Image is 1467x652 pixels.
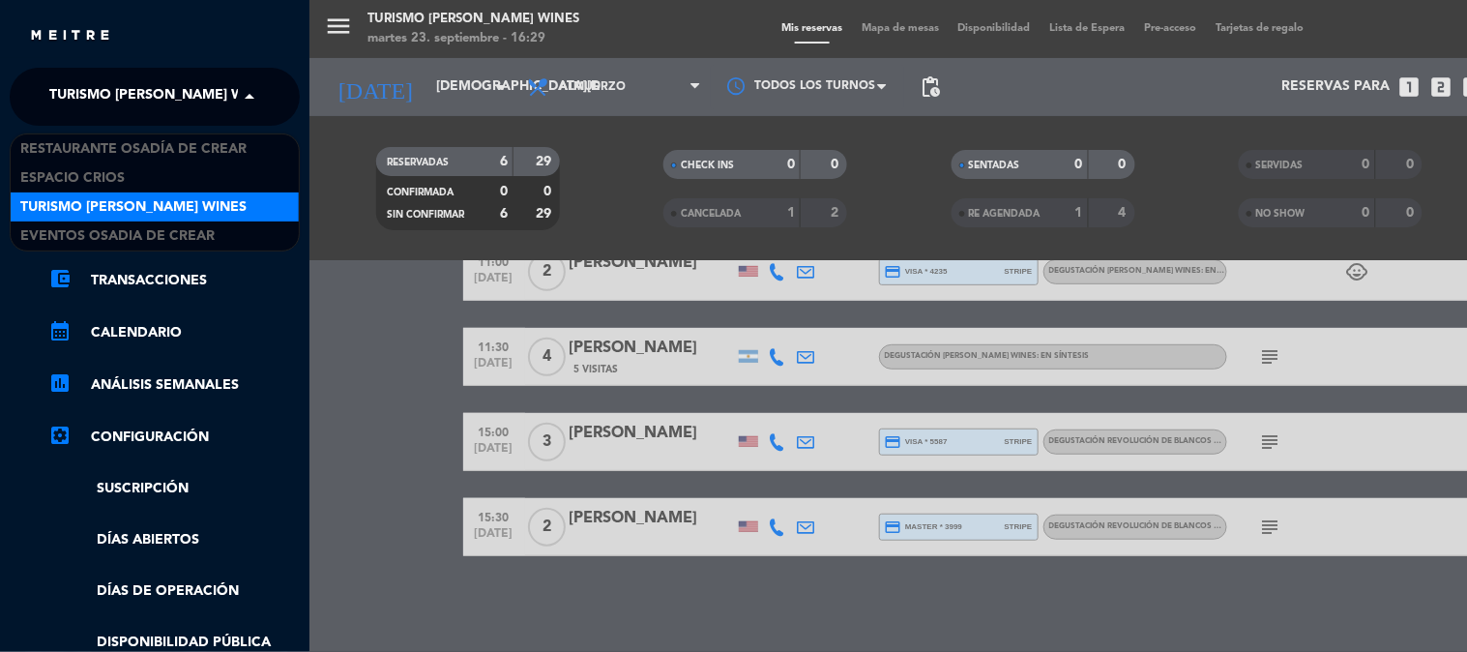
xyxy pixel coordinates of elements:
[48,319,72,342] i: calendar_month
[48,580,300,603] a: Días de Operación
[48,371,72,395] i: assessment
[48,426,300,449] a: Configuración
[48,529,300,551] a: Días abiertos
[48,267,72,290] i: account_balance_wallet
[29,29,111,44] img: MEITRE
[48,373,300,397] a: assessmentANÁLISIS SEMANALES
[48,321,300,344] a: calendar_monthCalendario
[48,478,300,500] a: Suscripción
[49,76,276,117] span: Turismo [PERSON_NAME] Wines
[20,196,247,219] span: Turismo [PERSON_NAME] Wines
[48,269,300,292] a: account_balance_walletTransacciones
[20,138,247,161] span: Restaurante Osadía de Crear
[20,225,215,248] span: Eventos Osadia de Crear
[20,167,125,190] span: Espacio Crios
[48,424,72,447] i: settings_applications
